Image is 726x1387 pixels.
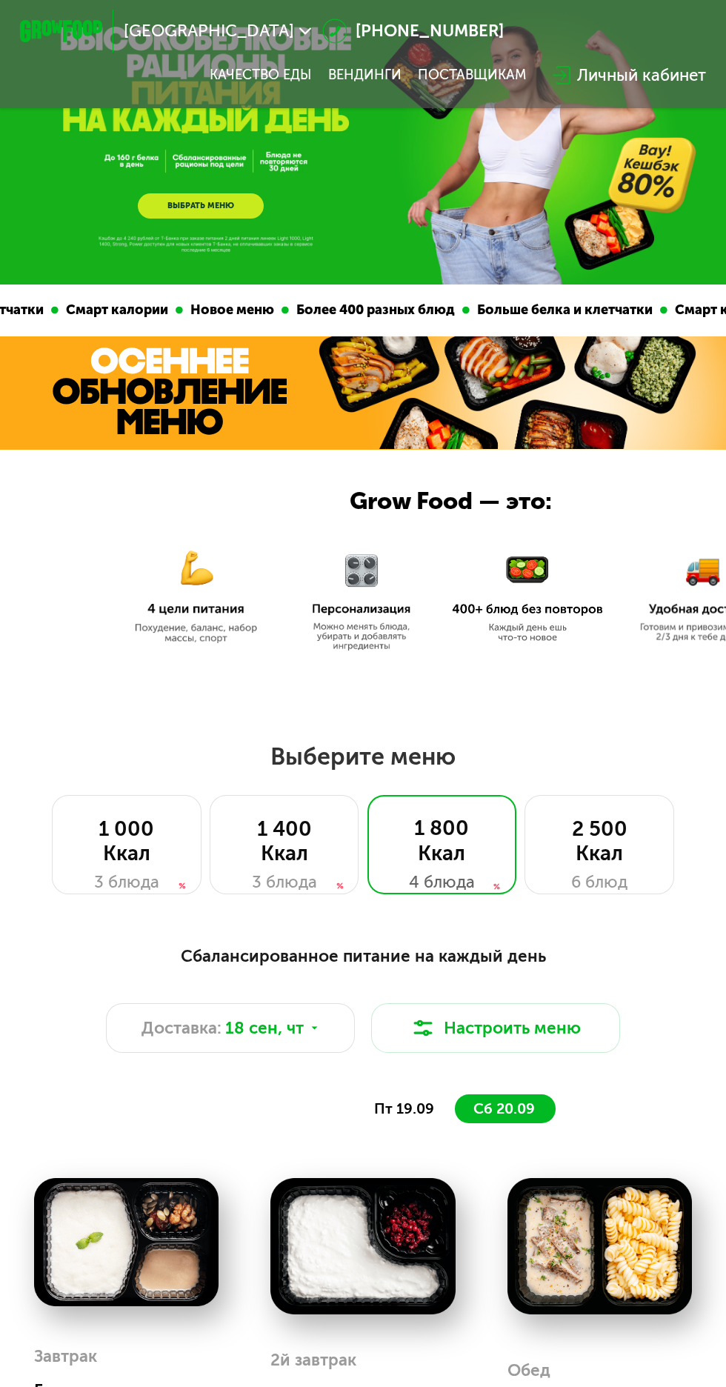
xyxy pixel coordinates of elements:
[138,193,263,219] a: ВЫБРАТЬ МЕНЮ
[270,1345,356,1376] div: 2й завтрак
[182,300,281,321] div: Новое меню
[546,870,653,895] div: 6 блюд
[322,19,504,44] a: [PHONE_NUMBER]
[507,1355,550,1386] div: Обед
[371,1003,620,1053] button: Настроить меню
[210,67,311,83] a: Качество еды
[124,23,294,39] span: [GEOGRAPHIC_DATA]
[225,1016,304,1041] span: 18 сен, чт
[73,870,180,895] div: 3 блюда
[34,1341,97,1372] div: Завтрак
[67,742,660,771] h2: Выберите меню
[473,1100,535,1117] span: сб 20.09
[350,483,590,519] div: Grow Food — это:
[25,944,702,970] div: Сбалансированное питание на каждый день
[388,870,495,895] div: 4 блюда
[231,870,338,895] div: 3 блюда
[288,300,462,321] div: Более 400 разных блюд
[58,300,175,321] div: Смарт калории
[577,63,706,88] div: Личный кабинет
[546,816,653,866] div: 2 500 Ккал
[388,816,495,865] div: 1 800 Ккал
[141,1016,222,1041] span: Доставка:
[418,67,526,83] div: поставщикам
[73,816,180,866] div: 1 000 Ккал
[231,816,338,866] div: 1 400 Ккал
[469,300,659,321] div: Больше белка и клетчатки
[328,67,402,83] a: Вендинги
[374,1100,434,1117] span: пт 19.09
